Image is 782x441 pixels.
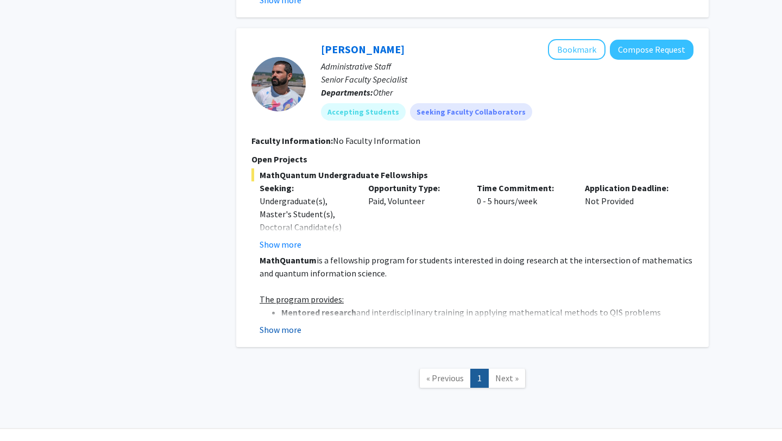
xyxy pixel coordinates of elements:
[321,103,406,121] mat-chip: Accepting Students
[426,373,464,383] span: « Previous
[610,40,693,60] button: Compose Request to Daniel Serrano
[260,238,301,251] button: Show more
[469,181,577,251] div: 0 - 5 hours/week
[419,369,471,388] a: Previous Page
[585,181,677,194] p: Application Deadline:
[488,369,526,388] a: Next Page
[251,135,333,146] b: Faculty Information:
[360,181,469,251] div: Paid, Volunteer
[260,294,344,305] u: The program provides:
[577,181,685,251] div: Not Provided
[373,87,393,98] span: Other
[368,181,461,194] p: Opportunity Type:
[281,307,356,318] strong: Mentored research
[321,73,693,86] p: Senior Faculty Specialist
[260,255,317,266] strong: MathQuantum
[410,103,532,121] mat-chip: Seeking Faculty Collaborators
[260,323,301,336] button: Show more
[333,135,420,146] span: No Faculty Information
[8,392,46,433] iframe: Chat
[495,373,519,383] span: Next »
[251,168,693,181] span: MathQuantum Undergraduate Fellowships
[321,87,373,98] b: Departments:
[321,60,693,73] p: Administrative Staff
[236,358,709,402] nav: Page navigation
[321,42,405,56] a: [PERSON_NAME]
[251,153,693,166] p: Open Projects
[281,306,693,319] li: and interdisciplinary training in applying mathematical methods to QIS problems
[260,254,693,280] p: is a fellowship program for students interested in doing research at the intersection of mathemat...
[470,369,489,388] a: 1
[260,181,352,194] p: Seeking:
[477,181,569,194] p: Time Commitment:
[548,39,606,60] button: Add Daniel Serrano to Bookmarks
[260,194,352,299] div: Undergraduate(s), Master's Student(s), Doctoral Candidate(s) (PhD, MD, DMD, PharmD, etc.), Postdo...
